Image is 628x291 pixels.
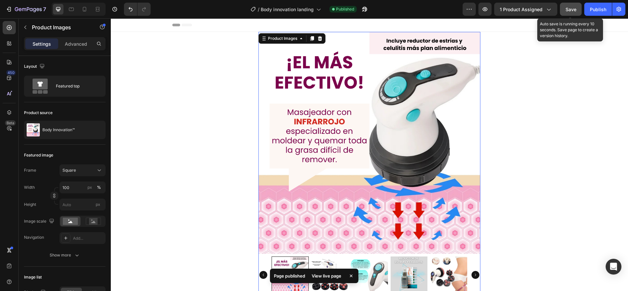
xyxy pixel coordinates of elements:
[87,184,92,190] div: px
[62,167,76,173] span: Square
[24,110,53,116] div: Product source
[111,18,628,291] iframe: Design area
[156,17,188,23] div: Product Images
[86,183,94,191] button: %
[24,152,53,158] div: Featured image
[124,3,151,16] div: Undo/Redo
[606,259,621,275] div: Open Intercom Messenger
[27,123,40,136] img: product feature img
[6,70,16,75] div: 450
[149,253,157,260] button: Carousel Back Arrow
[24,62,46,71] div: Layout
[50,252,80,258] div: Show more
[60,182,106,193] input: px%
[42,128,75,132] p: Body Innovation™
[60,199,106,210] input: px
[73,235,104,241] div: Add...
[43,5,46,13] p: 7
[590,6,606,13] div: Publish
[95,183,103,191] button: px
[24,167,36,173] label: Frame
[500,6,543,13] span: 1 product assigned
[3,3,49,16] button: 7
[24,217,56,226] div: Image scale
[494,3,557,16] button: 1 product assigned
[261,6,314,13] span: Body innovation landing
[274,273,305,279] p: Page published
[32,23,88,31] p: Product Images
[24,202,36,207] label: Height
[361,253,369,260] button: Carousel Next Arrow
[24,249,106,261] button: Show more
[60,164,106,176] button: Square
[336,6,354,12] span: Published
[308,271,345,280] div: View live page
[24,234,44,240] div: Navigation
[97,184,101,190] div: %
[584,3,612,16] button: Publish
[258,6,259,13] span: /
[5,120,16,126] div: Beta
[24,274,42,280] div: Image list
[33,40,51,47] p: Settings
[566,7,576,12] span: Save
[65,40,87,47] p: Advanced
[560,3,582,16] button: Save
[96,202,100,207] span: px
[56,79,96,94] div: Featured top
[24,184,35,190] label: Width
